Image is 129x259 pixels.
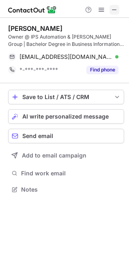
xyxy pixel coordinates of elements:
span: Find work email [21,170,121,177]
button: AI write personalized message [8,109,124,124]
img: ContactOut v5.3.10 [8,5,57,15]
span: Notes [21,186,121,193]
button: Notes [8,184,124,195]
div: [PERSON_NAME] [8,24,62,32]
button: Add to email campaign [8,148,124,163]
button: Find work email [8,168,124,179]
div: Save to List / ATS / CRM [22,94,110,100]
div: Owner @ IPS Automation & [PERSON_NAME] Group | Bachelor Degree in Business Information Systems | ... [8,33,124,48]
span: Add to email campaign [22,152,86,159]
button: Send email [8,129,124,143]
span: AI write personalized message [22,113,109,120]
span: Send email [22,133,53,139]
button: Reveal Button [86,66,118,74]
span: [EMAIL_ADDRESS][DOMAIN_NAME] [19,53,112,60]
button: save-profile-one-click [8,90,124,104]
